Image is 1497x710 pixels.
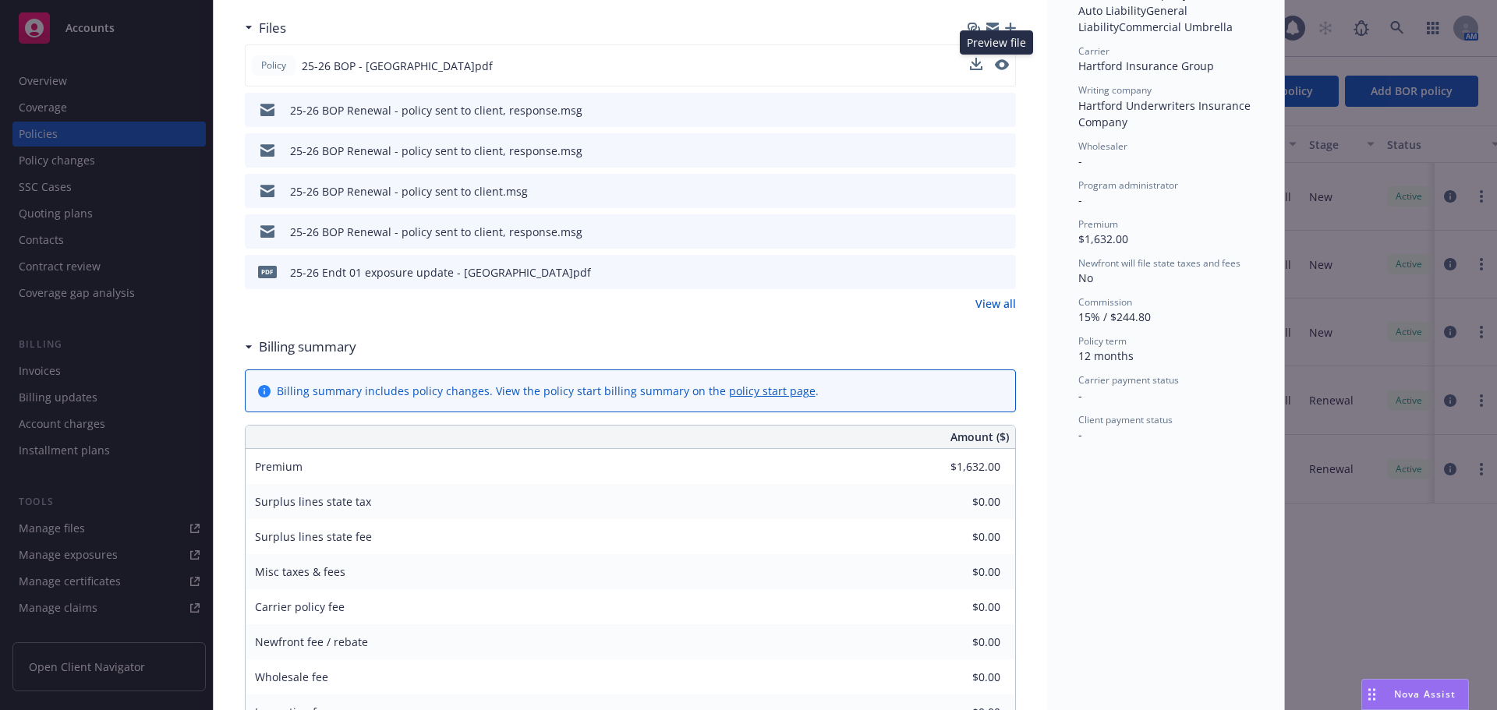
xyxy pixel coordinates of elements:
div: 25-26 BOP Renewal - policy sent to client, response.msg [290,143,582,159]
span: Nova Assist [1394,687,1456,701]
span: 12 months [1078,348,1134,363]
button: preview file [996,264,1010,281]
span: Newfront will file state taxes and fees [1078,256,1240,270]
span: pdf [258,266,277,277]
input: 0.00 [908,525,1010,549]
span: $1,632.00 [1078,231,1128,246]
span: Premium [255,459,303,474]
span: Surplus lines state tax [255,494,371,509]
button: preview file [995,59,1009,70]
input: 0.00 [908,560,1010,584]
span: Commission [1078,295,1132,309]
div: Preview file [960,30,1033,55]
input: 0.00 [908,490,1010,514]
div: Drag to move [1362,680,1382,709]
h3: Files [259,18,286,38]
span: Hartford Insurance Group [1078,58,1214,73]
button: download file [971,143,983,159]
span: Wholesaler [1078,140,1127,153]
a: policy start page [729,383,816,398]
button: download file [971,224,983,240]
button: preview file [996,143,1010,159]
span: Client payment status [1078,413,1173,426]
div: Billing summary [245,337,356,357]
span: - [1078,193,1082,207]
button: download file [971,264,983,281]
div: Billing summary includes policy changes. View the policy start billing summary on the . [277,383,819,399]
span: Hartford Underwriters Insurance Company [1078,98,1254,129]
button: preview file [996,102,1010,118]
button: download file [970,58,982,74]
span: Premium [1078,217,1118,231]
div: 25-26 Endt 01 exposure update - [GEOGRAPHIC_DATA]pdf [290,264,591,281]
a: View all [975,295,1016,312]
span: Carrier policy fee [255,599,345,614]
div: Files [245,18,286,38]
input: 0.00 [908,666,1010,689]
span: 15% / $244.80 [1078,309,1151,324]
span: Carrier [1078,44,1109,58]
button: Nova Assist [1361,679,1469,710]
span: Commercial Umbrella [1119,19,1233,34]
span: 25-26 BOP - [GEOGRAPHIC_DATA]pdf [302,58,493,74]
span: - [1078,427,1082,442]
span: - [1078,154,1082,168]
span: Wholesale fee [255,669,328,684]
span: Writing company [1078,83,1152,97]
span: Surplus lines state fee [255,529,372,544]
span: Program administrator [1078,178,1178,192]
span: No [1078,270,1093,285]
input: 0.00 [908,455,1010,479]
span: Carrier payment status [1078,373,1179,387]
span: Newfront fee / rebate [255,634,368,649]
div: 25-26 BOP Renewal - policy sent to client.msg [290,183,528,200]
span: Misc taxes & fees [255,564,345,579]
button: preview file [996,224,1010,240]
span: General Liability [1078,3,1191,34]
button: download file [971,183,983,200]
button: download file [970,58,982,70]
span: Amount ($) [950,429,1009,445]
span: - [1078,388,1082,403]
div: 25-26 BOP Renewal - policy sent to client, response.msg [290,224,582,240]
span: Policy [258,58,289,72]
div: 25-26 BOP Renewal - policy sent to client, response.msg [290,102,582,118]
button: preview file [995,58,1009,74]
button: preview file [996,183,1010,200]
h3: Billing summary [259,337,356,357]
input: 0.00 [908,631,1010,654]
input: 0.00 [908,595,1010,619]
button: download file [971,102,983,118]
span: Policy term [1078,334,1127,348]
